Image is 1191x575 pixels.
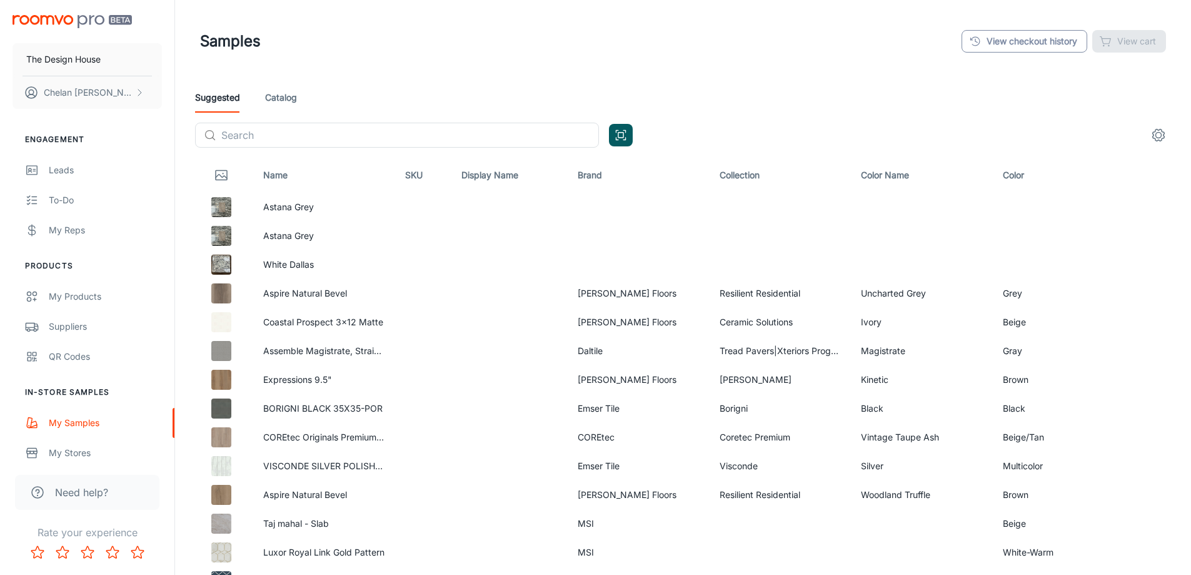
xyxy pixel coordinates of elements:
[568,509,710,538] td: MSI
[962,30,1087,53] a: View checkout history
[710,279,852,308] td: Resilient Residential
[568,279,710,308] td: Shaw Floors
[253,279,395,308] td: Aspire Natural Bevel
[49,193,162,207] div: To-do
[253,423,395,452] td: COREtec Originals Premium VV810
[993,158,1100,193] th: Color
[253,193,395,221] td: Astana Grey
[851,365,993,394] td: Kinetic
[851,158,993,193] th: Color Name
[568,538,710,567] td: MSI
[25,540,50,565] button: Rate 1 star
[710,158,852,193] th: Collection
[49,446,162,460] div: My Stores
[993,308,1100,337] td: Beige
[993,509,1100,538] td: Beige
[710,308,852,337] td: Ceramic Solutions
[710,365,852,394] td: Shaw Hardwoods
[253,308,395,337] td: Coastal Prospect 3x12 Matte
[221,123,599,148] input: Search
[568,423,710,452] td: COREtec
[568,394,710,423] td: Emser Tile
[55,485,108,500] span: Need help?
[44,86,132,99] p: Chelan [PERSON_NAME]
[851,279,993,308] td: Uncharted Grey
[851,423,993,452] td: Vintage Taupe Ash
[993,538,1100,567] td: White-Warm
[125,540,150,565] button: Rate 5 star
[100,540,125,565] button: Rate 4 star
[200,30,261,53] h1: Samples
[253,337,395,365] td: Assemble Magistrate, Straight Joint, 2X2, Matte
[26,53,101,66] p: The Design House
[451,158,568,193] th: Display Name
[13,76,162,109] button: Chelan [PERSON_NAME]
[253,365,395,394] td: Expressions 9.5"
[993,394,1100,423] td: Black
[75,540,100,565] button: Rate 3 star
[50,540,75,565] button: Rate 2 star
[993,452,1100,481] td: Multicolor
[710,394,852,423] td: Borigni
[568,452,710,481] td: Emser Tile
[253,538,395,567] td: Luxor Royal Link Gold Pattern
[851,308,993,337] td: Ivory
[568,481,710,509] td: Shaw Floors
[851,337,993,365] td: Magistrate
[13,15,132,28] img: Roomvo PRO Beta
[710,423,852,452] td: Coretec Premium
[253,221,395,250] td: Astana Grey
[265,83,297,113] a: Catalog
[568,158,710,193] th: Brand
[851,481,993,509] td: Woodland Truffle
[710,481,852,509] td: Resilient Residential
[568,337,710,365] td: Daltile
[568,365,710,394] td: Shaw Floors
[253,481,395,509] td: Aspire Natural Bevel
[710,452,852,481] td: Visconde
[568,308,710,337] td: Shaw Floors
[49,163,162,177] div: Leads
[993,279,1100,308] td: Grey
[851,394,993,423] td: Black
[395,158,452,193] th: SKU
[993,481,1100,509] td: Brown
[253,394,395,423] td: BORIGNI BLACK 35X35-POR
[253,250,395,279] td: White Dallas
[49,223,162,237] div: My Reps
[49,320,162,333] div: Suppliers
[253,452,395,481] td: VISCONDE SILVER POLISHED 12X24-POR
[49,290,162,303] div: My Products
[710,337,852,365] td: Tread Pavers|Xteriors Program
[13,43,162,76] button: The Design House
[49,416,162,430] div: My Samples
[993,365,1100,394] td: Brown
[609,124,633,146] button: Open QR code scanner
[993,423,1100,452] td: Beige/Tan
[10,525,164,540] p: Rate your experience
[253,158,395,193] th: Name
[195,83,240,113] a: Suggested
[49,350,162,364] div: QR Codes
[1146,123,1171,148] button: settings
[851,452,993,481] td: Silver
[993,337,1100,365] td: Gray
[214,168,229,183] svg: Thumbnail
[253,509,395,538] td: Taj mahal - Slab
